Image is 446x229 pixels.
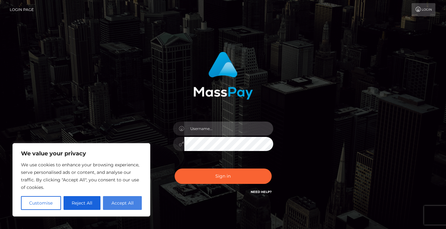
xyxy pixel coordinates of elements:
[251,190,272,194] a: Need Help?
[175,169,272,184] button: Sign in
[412,3,435,16] a: Login
[21,196,61,210] button: Customise
[193,52,253,100] img: MassPay Login
[21,161,142,191] p: We use cookies to enhance your browsing experience, serve personalised ads or content, and analys...
[184,122,273,136] input: Username...
[64,196,101,210] button: Reject All
[13,143,150,216] div: We value your privacy
[103,196,142,210] button: Accept All
[10,3,34,16] a: Login Page
[21,150,142,157] p: We value your privacy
